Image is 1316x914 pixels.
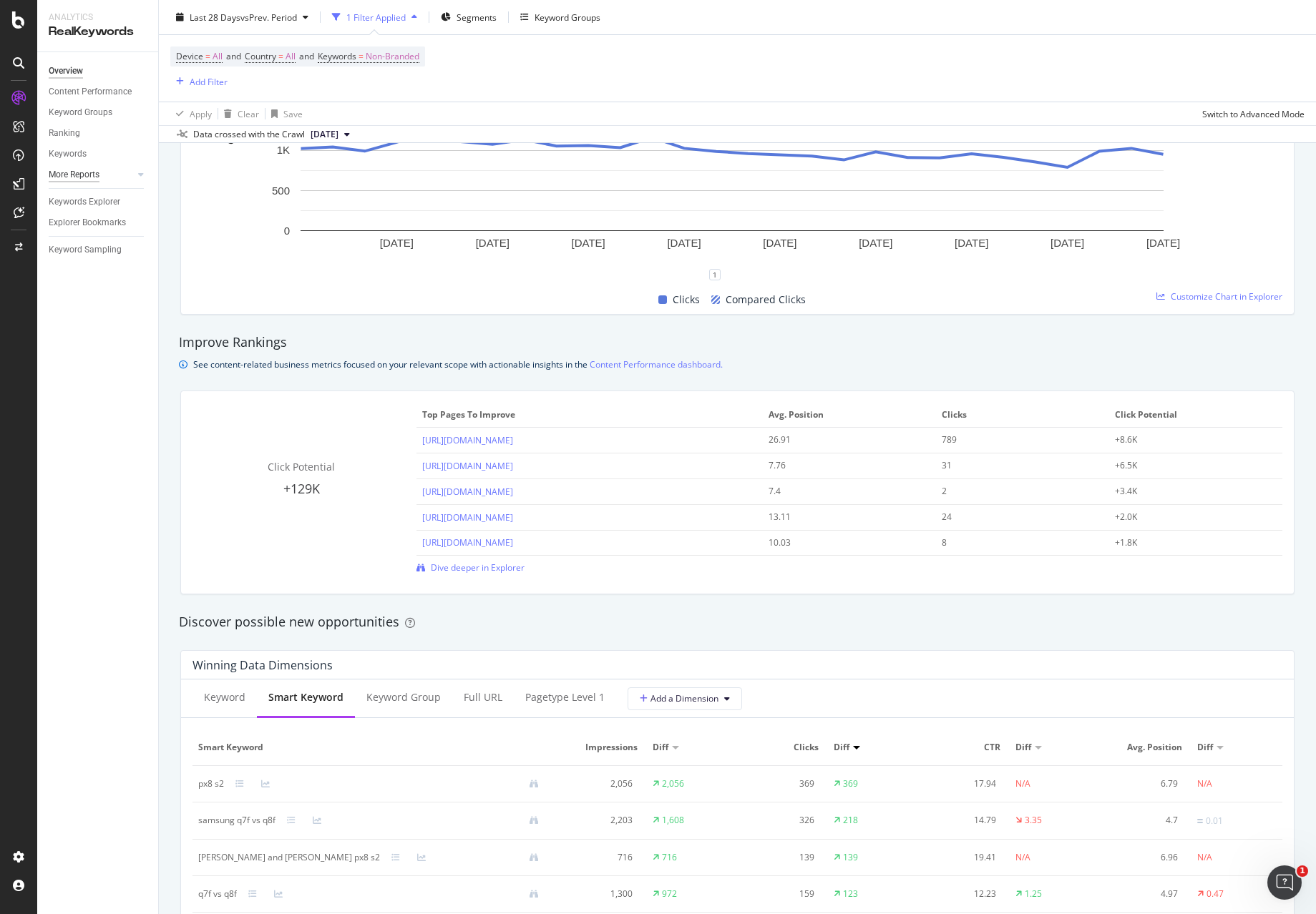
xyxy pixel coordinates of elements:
[1025,888,1042,900] div: 1.25
[769,408,927,421] span: Avg. Position
[743,851,814,864] div: 139
[265,102,303,125] button: Save
[769,485,914,498] div: 7.4
[435,6,502,29] button: Segments
[1025,814,1042,827] div: 3.35
[1115,408,1273,421] span: Click Potential
[179,613,1296,632] div: Discover possible new opportunities
[366,690,441,704] div: Keyword Group
[1197,819,1203,823] img: Equal
[49,126,80,141] div: Ranking
[190,11,240,23] span: Last 28 Days
[925,741,1000,754] span: CTR
[179,357,1296,372] div: info banner
[1115,536,1260,549] div: +1.8K
[769,433,914,446] div: 26.91
[49,147,87,162] div: Keywords
[1146,236,1180,248] text: [DATE]
[562,851,633,864] div: 716
[562,814,633,827] div: 2,203
[1197,851,1212,864] div: N/A
[213,46,223,67] span: All
[1115,511,1260,524] div: +2.0K
[709,269,721,280] div: 1
[193,128,305,141] div: Data crossed with the Crawl
[653,741,668,754] span: Diff
[673,291,700,308] span: Clicks
[49,195,120,210] div: Keywords Explorer
[1156,290,1282,303] a: Customize Chart in Explorer
[662,777,684,790] div: 2,056
[272,184,290,196] text: 500
[942,408,1100,421] span: Clicks
[422,486,513,498] a: [URL][DOMAIN_NAME]
[305,126,356,143] button: [DATE]
[224,115,236,144] text: Clicks
[662,814,684,827] div: 1,608
[1297,865,1308,877] span: 1
[535,11,600,23] div: Keyword Groups
[1197,777,1212,790] div: N/A
[198,814,276,827] div: samsung q7f vs q8f
[925,814,996,827] div: 14.79
[942,485,1087,498] div: 2
[476,236,510,248] text: [DATE]
[283,480,320,497] span: +129K
[422,536,513,549] a: [URL][DOMAIN_NAME]
[562,777,633,790] div: 2,056
[170,73,228,90] button: Add Filter
[1207,888,1224,900] div: 0.47
[925,888,996,900] div: 12.23
[318,50,356,62] span: Keywords
[457,11,497,23] span: Segments
[359,50,364,62] span: =
[515,6,606,29] button: Keyword Groups
[422,460,513,472] a: [URL][DOMAIN_NAME]
[190,75,228,87] div: Add Filter
[49,64,148,79] a: Overview
[1106,741,1182,754] span: Avg. Position
[245,50,276,62] span: Country
[49,147,148,162] a: Keywords
[170,102,212,125] button: Apply
[49,105,148,120] a: Keyword Groups
[179,333,1296,352] div: Improve Rankings
[743,777,814,790] div: 369
[1115,433,1260,446] div: +8.6K
[49,84,148,99] a: Content Performance
[49,242,148,257] a: Keyword Sampling
[942,511,1087,524] div: 24
[726,291,806,308] span: Compared Clicks
[1015,777,1030,790] div: N/A
[1267,865,1302,900] iframe: Intercom live chat
[192,658,333,672] div: Winning Data Dimensions
[525,690,605,704] div: pagetype Level 1
[218,102,259,125] button: Clear
[464,690,502,704] div: Full URL
[268,460,335,473] span: Click Potential
[238,107,259,119] div: Clear
[769,536,914,549] div: 10.03
[925,777,996,790] div: 17.94
[193,357,723,372] div: See content-related business metrics focused on your relevant scope with actionable insights in the
[743,888,814,900] div: 159
[859,236,892,248] text: [DATE]
[843,851,858,864] div: 139
[204,690,245,704] div: Keyword
[422,434,513,446] a: [URL][DOMAIN_NAME]
[1015,851,1030,864] div: N/A
[763,236,796,248] text: [DATE]
[925,851,996,864] div: 19.41
[662,851,677,864] div: 716
[176,50,203,62] span: Device
[205,50,210,62] span: =
[1106,777,1178,790] div: 6.79
[380,236,414,248] text: [DATE]
[49,215,148,230] a: Explorer Bookmarks
[277,144,290,156] text: 1K
[49,167,99,182] div: More Reports
[49,126,148,141] a: Ranking
[1106,814,1178,827] div: 4.7
[1202,107,1305,119] div: Switch to Advanced Mode
[662,888,677,900] div: 972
